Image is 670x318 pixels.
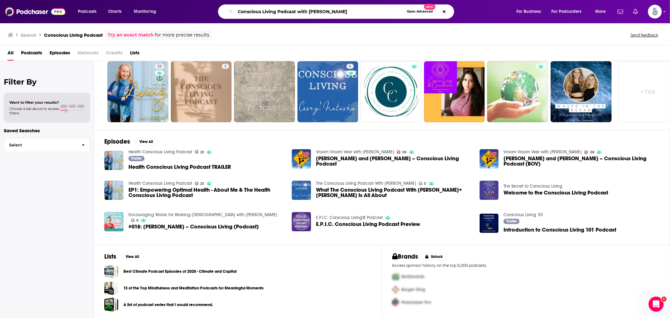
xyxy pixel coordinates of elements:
button: View All [121,253,144,260]
span: [PERSON_NAME] and [PERSON_NAME] – Conscious Living Podcast (BOV) [504,156,660,167]
span: Charts [108,7,122,16]
img: Casey and Natasha Grey – Conscious Living Podcast [292,149,311,168]
button: Send feedback [629,32,660,38]
input: Search podcasts, credits, & more... [235,7,404,17]
span: Monitoring [134,7,156,16]
button: Select [4,138,90,152]
button: Open AdvancedNew [404,8,436,15]
span: 2 [224,63,226,70]
a: 5 [297,61,358,122]
span: Choose a tab above to access filters. [9,107,59,115]
span: [PERSON_NAME] and [PERSON_NAME] – Conscious Living Podcast [316,156,472,167]
a: E.P.I.C. Conscious Living® Podcast [316,215,383,220]
a: 23 [155,64,164,69]
span: 38 [402,151,407,154]
a: Best Climate Podcast Episodes of 2020 - Climate and Capital [104,264,118,278]
a: Charts [104,7,125,17]
a: 38 [584,150,594,154]
h3: Conscious Living Podcast [44,32,103,38]
img: What The Conscious Living Podcast With Casey+Natasha Is All About [292,181,311,200]
span: 23 [157,63,162,70]
h2: Lists [104,253,116,260]
h2: Brands [392,253,418,260]
img: Introduction to Conscious Living 101 Podcast [480,214,499,233]
span: What The Conscious Living Podcast With [PERSON_NAME]+[PERSON_NAME] Is All About [316,187,472,198]
a: Vroom Vroom Veer with Jeff Smith [504,149,582,155]
button: open menu [129,7,164,17]
img: E.P.I.C. Conscious Living Podcast Preview [292,212,311,231]
a: 23 [195,150,204,154]
button: Unlock [421,253,447,260]
a: Health Conscious Living Podcast TRAILER [104,151,123,170]
span: #018: [PERSON_NAME] – Conscious Living (Podcast) [128,224,259,229]
a: ListsView All [104,253,144,260]
span: Want to filter your results? [9,100,59,105]
a: Health Conscious Living Podcast TRAILER [128,164,231,170]
a: #018: Nancy Sutton Pierce – Conscious Living (Podcast) [128,224,259,229]
button: Show profile menu [648,5,662,19]
span: Select [4,143,77,147]
a: 2 [171,61,232,122]
a: Introduction to Conscious Living 101 Podcast [504,227,616,233]
span: Podcasts [78,7,96,16]
span: for more precise results [155,31,209,39]
a: 2 [222,64,229,69]
a: 23 [107,61,168,122]
span: 5 [424,182,427,185]
span: Credits [106,48,123,61]
span: 38 [590,151,594,154]
div: Search podcasts, credits, & more... [224,4,460,19]
img: Second Pro Logo [390,283,402,296]
span: 23 [200,151,204,154]
a: Episodes [50,48,70,61]
a: EP1: Empowering Optimal Health - About Me & The Health Conscious Living Podcast [128,187,285,198]
p: Saved Searches [4,128,90,134]
span: Networks [78,48,99,61]
a: #018: Nancy Sutton Pierce – Conscious Living (Podcast) [104,212,123,231]
img: EP1: Empowering Optimal Health - About Me & The Health Conscious Living Podcast [104,181,123,200]
img: Third Pro Logo [390,296,402,309]
span: For Podcasters [552,7,582,16]
button: open menu [512,7,549,17]
img: Podchaser - Follow, Share and Rate Podcasts [5,6,65,18]
a: A list of podcast series that I would recommend. [104,298,118,312]
iframe: Intercom live chat [649,297,664,312]
img: First Pro Logo [390,270,402,283]
img: Casey and Natasha Grey – Conscious Living Podcast (BOV) [480,149,499,168]
a: 13 of the Top Mindfulness and Meditation Podcasts for Meaningful Moments [123,285,264,292]
span: Lists [130,48,139,61]
a: 38 [397,150,407,154]
span: For Business [516,7,541,16]
span: More [595,7,606,16]
a: Show notifications dropdown [615,6,626,17]
a: Try an exact match [108,31,154,39]
a: 23 [195,182,204,185]
a: All [8,48,14,61]
span: Podchaser Pro [402,300,431,305]
span: Logged in as Spiral5-G2 [648,5,662,19]
a: 13 of the Top Mindfulness and Meditation Podcasts for Meaningful Moments [104,281,118,295]
h3: Search [21,32,36,38]
button: View All [135,138,158,145]
button: open menu [74,7,105,17]
img: User Profile [648,5,662,19]
a: A list of podcast series that I would recommend. [123,301,213,308]
span: Podcasts [21,48,42,61]
span: Burger King [402,287,426,292]
a: Casey and Natasha Grey – Conscious Living Podcast [316,156,472,167]
a: Casey and Natasha Grey – Conscious Living Podcast (BOV) [504,156,660,167]
button: open menu [547,7,591,17]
